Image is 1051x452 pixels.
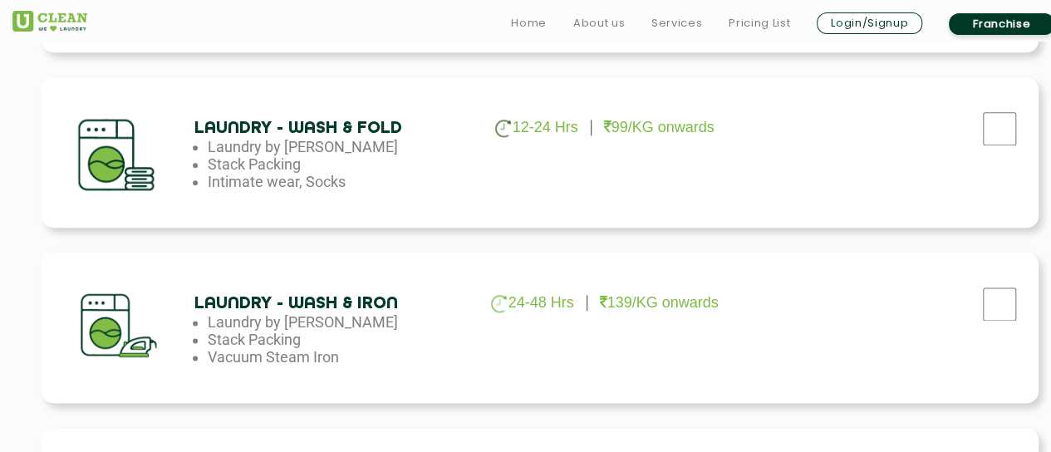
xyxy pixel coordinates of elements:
a: Pricing List [729,13,790,33]
li: Stack Packing [208,331,477,348]
p: 139/KG onwards [600,294,719,312]
li: Intimate wear, Socks [208,173,477,190]
img: clock_g.png [491,295,507,312]
p: 24-48 Hrs [491,294,574,312]
li: Laundry by [PERSON_NAME] [208,138,477,155]
li: Stack Packing [208,155,477,173]
p: 99/KG onwards [604,119,715,136]
a: Home [511,13,547,33]
a: Login/Signup [817,12,922,34]
li: Laundry by [PERSON_NAME] [208,313,477,331]
img: clock_g.png [495,120,511,137]
li: Vacuum Steam Iron [208,348,477,366]
p: 12-24 Hrs [495,119,578,137]
a: Services [651,13,702,33]
img: UClean Laundry and Dry Cleaning [12,11,87,32]
h4: Laundry - Wash & Iron [194,294,464,313]
a: About us [573,13,625,33]
h4: Laundry - Wash & Fold [194,119,464,138]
